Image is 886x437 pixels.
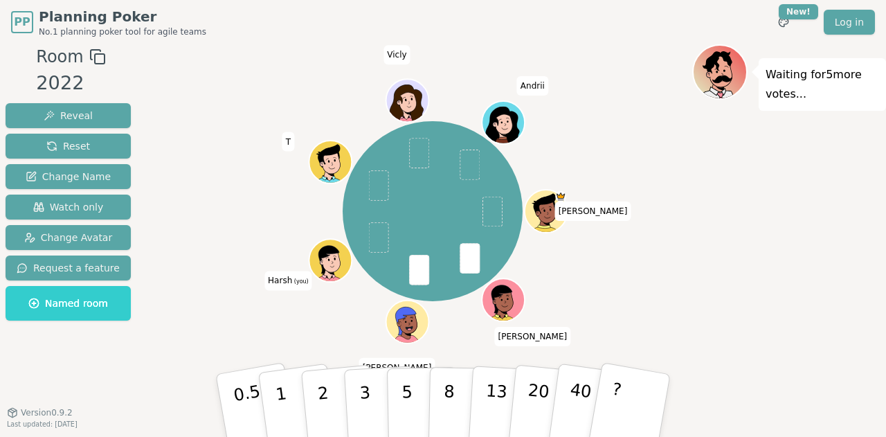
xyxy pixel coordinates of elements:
[6,256,131,280] button: Request a feature
[26,170,111,184] span: Change Name
[495,327,571,346] span: Click to change your name
[555,202,631,221] span: Click to change your name
[282,132,294,152] span: Click to change your name
[359,358,435,377] span: Click to change your name
[36,69,105,98] div: 2022
[6,225,131,250] button: Change Avatar
[24,231,113,244] span: Change Avatar
[11,7,206,37] a: PPPlanning PokerNo.1 planning poker tool for agile teams
[44,109,93,123] span: Reveal
[6,286,131,321] button: Named room
[14,14,30,30] span: PP
[33,200,104,214] span: Watch only
[6,164,131,189] button: Change Name
[39,26,206,37] span: No.1 planning poker tool for agile teams
[6,195,131,220] button: Watch only
[6,103,131,128] button: Reveal
[7,407,73,418] button: Version0.9.2
[766,65,879,104] p: Waiting for 5 more votes...
[46,139,90,153] span: Reset
[39,7,206,26] span: Planning Poker
[7,420,78,428] span: Last updated: [DATE]
[310,240,350,280] button: Click to change your avatar
[292,278,309,285] span: (you)
[779,4,818,19] div: New!
[21,407,73,418] span: Version 0.9.2
[555,191,566,202] span: Gary is the host
[383,45,410,64] span: Click to change your name
[36,44,83,69] span: Room
[17,261,120,275] span: Request a feature
[824,10,875,35] a: Log in
[517,76,548,96] span: Click to change your name
[28,296,108,310] span: Named room
[6,134,131,159] button: Reset
[264,271,312,290] span: Click to change your name
[771,10,796,35] button: New!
